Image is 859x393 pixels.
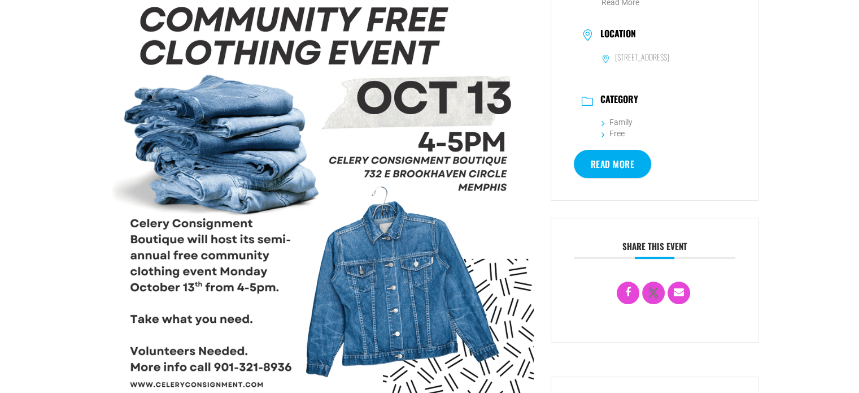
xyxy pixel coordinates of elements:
a: X Social Network [642,282,665,304]
h3: Category [595,94,638,107]
h3: Share this event [574,241,736,259]
h3: Location [595,28,636,42]
a: Family [601,118,633,127]
a: Read More [574,150,652,178]
a: Free [601,129,625,138]
a: Share on Facebook [617,282,639,304]
h6: [STREET_ADDRESS] [615,52,669,62]
a: Email [668,282,690,304]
